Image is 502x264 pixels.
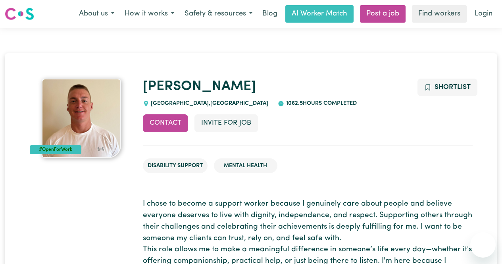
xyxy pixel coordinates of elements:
[435,84,471,91] span: Shortlist
[143,114,188,132] button: Contact
[285,5,354,23] a: AI Worker Match
[119,6,179,22] button: How it works
[143,80,256,94] a: [PERSON_NAME]
[149,100,269,106] span: [GEOGRAPHIC_DATA] , [GEOGRAPHIC_DATA]
[360,5,406,23] a: Post a job
[30,79,133,158] a: Jake's profile picture'#OpenForWork
[74,6,119,22] button: About us
[470,5,497,23] a: Login
[284,100,357,106] span: 1062.5 hours completed
[5,5,34,23] a: Careseekers logo
[214,158,277,173] li: Mental Health
[417,79,477,96] button: Add to shortlist
[258,5,282,23] a: Blog
[30,145,82,154] div: #OpenForWork
[143,158,208,173] li: Disability Support
[42,79,121,158] img: Jake
[470,232,496,258] iframe: Button to launch messaging window
[412,5,467,23] a: Find workers
[5,7,34,21] img: Careseekers logo
[179,6,258,22] button: Safety & resources
[194,114,258,132] button: Invite for Job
